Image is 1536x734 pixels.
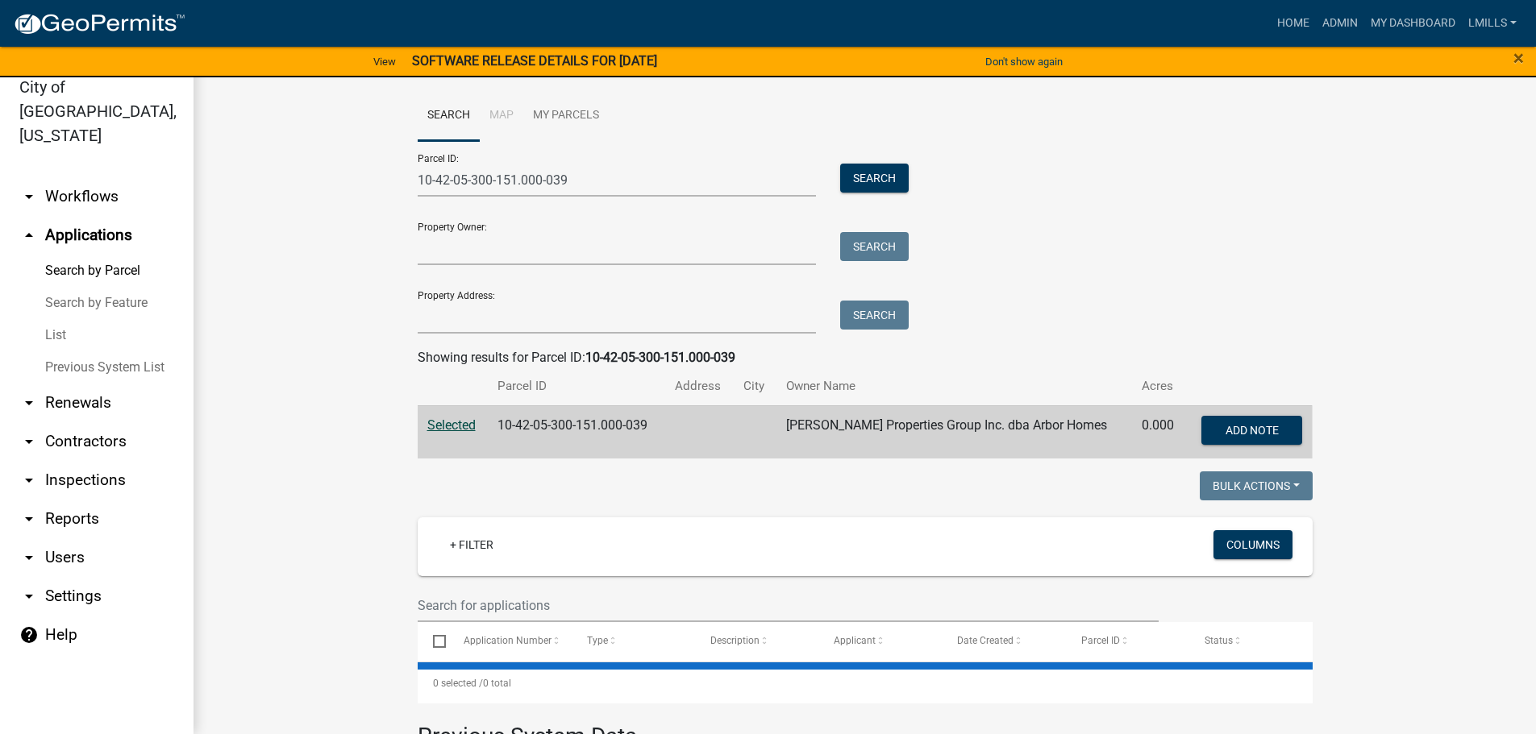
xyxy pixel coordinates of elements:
datatable-header-cell: Parcel ID [1065,622,1188,661]
i: arrow_drop_down [19,393,39,413]
th: City [734,367,776,405]
datatable-header-cell: Status [1188,622,1312,661]
span: Add Note [1226,423,1279,436]
datatable-header-cell: Applicant [818,622,942,661]
button: Search [840,164,909,193]
a: View [367,48,402,75]
datatable-header-cell: Application Number [448,622,572,661]
i: arrow_drop_down [19,509,39,529]
button: Columns [1213,530,1292,559]
span: Applicant [834,635,876,646]
span: Type [587,635,608,646]
td: 0.000 [1132,405,1186,458]
datatable-header-cell: Description [695,622,818,661]
strong: 10-42-05-300-151.000-039 [585,350,735,365]
a: Search [418,90,480,142]
a: My Parcels [523,90,609,142]
i: arrow_drop_up [19,226,39,245]
div: Showing results for Parcel ID: [418,348,1313,367]
span: Status [1205,635,1233,646]
td: [PERSON_NAME] Properties Group Inc. dba Arbor Homes [776,405,1133,458]
span: × [1513,47,1524,69]
i: arrow_drop_down [19,587,39,606]
i: arrow_drop_down [19,187,39,206]
span: Parcel ID [1081,635,1120,646]
datatable-header-cell: Date Created [942,622,1065,661]
a: Selected [427,417,476,433]
datatable-header-cell: Select [418,622,448,661]
button: Don't show again [979,48,1069,75]
button: Search [840,301,909,330]
th: Owner Name [776,367,1133,405]
th: Address [665,367,734,405]
a: + Filter [437,530,506,559]
a: Admin [1316,8,1364,39]
td: 10-42-05-300-151.000-039 [488,405,665,458]
button: Add Note [1201,416,1302,445]
span: Description [710,635,760,646]
span: 0 selected / [433,678,483,689]
a: My Dashboard [1364,8,1462,39]
strong: SOFTWARE RELEASE DETAILS FOR [DATE] [412,53,657,68]
input: Search for applications [418,589,1159,622]
button: Close [1513,48,1524,68]
a: lmills [1462,8,1523,39]
th: Parcel ID [488,367,665,405]
button: Search [840,232,909,261]
span: Date Created [957,635,1014,646]
i: arrow_drop_down [19,548,39,567]
datatable-header-cell: Type [572,622,695,661]
span: Application Number [464,635,552,646]
button: Bulk Actions [1200,471,1313,500]
i: arrow_drop_down [19,471,39,490]
th: Acres [1132,367,1186,405]
div: 0 total [418,663,1313,703]
i: help [19,625,39,645]
a: Home [1271,8,1316,39]
i: arrow_drop_down [19,432,39,451]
